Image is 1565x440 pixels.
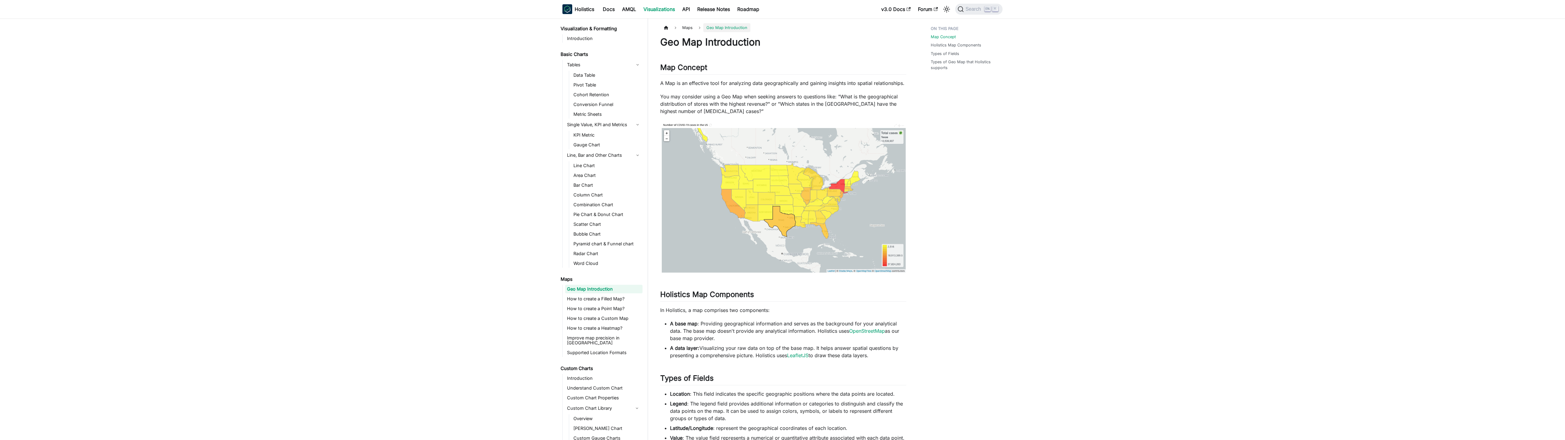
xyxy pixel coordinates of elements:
a: Visualization & Formatting [559,24,643,33]
a: Area Chart [572,171,643,180]
a: Pyramid chart & Funnel chart [572,240,643,248]
a: Improve map precision in [GEOGRAPHIC_DATA] [565,334,643,347]
a: Line, Bar and Other Charts [565,150,643,160]
a: Custom Chart Properties [565,394,643,402]
a: KPI Metric [572,131,643,139]
li: : This field indicates the specific geographic positions where the data points are located. [670,390,906,398]
span: Search [964,6,985,12]
a: How to create a Filled Map? [565,295,643,303]
a: API [679,4,694,14]
h2: Types of Fields [660,374,906,385]
button: Switch between dark and light mode (currently light mode) [942,4,952,14]
h1: Geo Map Introduction [660,36,906,48]
a: HolisticsHolistics [562,4,594,14]
a: Scatter Chart [572,220,643,229]
a: Conversion Funnel [572,100,643,109]
a: Pie Chart & Donut Chart [572,210,643,219]
a: Metric Sheets [572,110,643,119]
a: Bubble Chart [572,230,643,238]
strong: A data layer: [670,345,699,351]
a: Introduction [565,34,643,43]
a: Understand Custom Chart [565,384,643,392]
a: LeafletJS [787,352,808,358]
a: Introduction [565,374,643,383]
kbd: K [992,6,998,12]
span: Maps [679,23,696,32]
button: Search (Ctrl+K) [955,4,1003,15]
a: Custom Charts [559,364,643,373]
a: Docs [599,4,618,14]
a: How to create a Point Map? [565,304,643,313]
strong: Location [670,391,690,397]
a: Data Table [572,71,643,79]
p: In Holistics, a map comprises two components: [660,306,906,314]
nav: Docs sidebar [556,18,648,440]
a: Tables [565,60,643,70]
a: Radar Chart [572,249,643,258]
span: Geo Map Introduction [703,23,750,32]
a: Cohort Retention [572,90,643,99]
p: You may consider using a Geo Map when seeking answers to questions like: "What is the geographica... [660,93,906,115]
button: Collapse sidebar category 'Custom Chart Library' [632,403,643,413]
p: A Map is an effective tool for analyzing data geographically and gaining insights into spatial re... [660,79,906,87]
a: Geo Map Introduction [565,285,643,293]
a: OpenStreetMap [849,328,885,334]
h2: Holistics Map Components [660,290,906,302]
a: Holistics Map Components [931,42,981,48]
a: Map Concept [931,34,956,40]
a: AMQL [618,4,640,14]
a: How to create a Heatmap? [565,324,643,332]
li: Visualizing your raw data on top of the base map. It helps answer spatial questions by presenting... [670,344,906,359]
a: Roadmap [734,4,763,14]
a: Combination Chart [572,200,643,209]
li: : represent the geographical coordinates of each location. [670,424,906,432]
a: v3.0 Docs [878,4,914,14]
a: Maps [559,275,643,284]
strong: Latitude/Longitude [670,425,713,431]
img: Holistics [562,4,572,14]
a: Overview [572,414,643,423]
li: : The legend field provides additional information or categories to distinguish and classify the ... [670,400,906,422]
a: [PERSON_NAME] Chart [572,424,643,433]
a: Bar Chart [572,181,643,189]
li: : Providing geographical information and serves as the background for your analytical data. The b... [670,320,906,342]
a: Line Chart [572,161,643,170]
b: Holistics [575,5,594,13]
a: Gauge Chart [572,141,643,149]
a: Column Chart [572,191,643,199]
a: Visualizations [640,4,679,14]
strong: A base map [670,321,698,327]
a: Custom Chart Library [565,403,632,413]
a: Forum [914,4,941,14]
a: Supported Location Formats [565,348,643,357]
strong: Legend [670,401,687,407]
a: Word Cloud [572,259,643,268]
a: Types of Fields [931,51,959,57]
nav: Breadcrumbs [660,23,906,32]
a: How to create a Custom Map [565,314,643,323]
a: Types of Geo Map that Holistics supports [931,59,999,71]
a: Basic Charts [559,50,643,59]
a: Home page [660,23,672,32]
a: Single Value, KPI and Metrics [565,120,643,130]
a: Pivot Table [572,81,643,89]
h2: Map Concept [660,63,906,75]
a: Release Notes [694,4,734,14]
